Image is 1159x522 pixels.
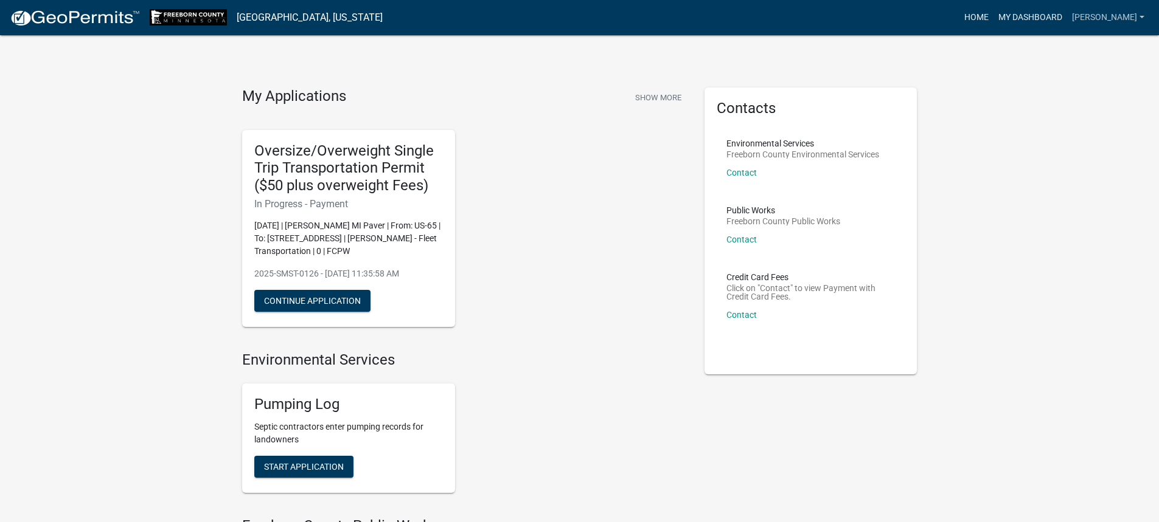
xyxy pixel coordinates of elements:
img: Freeborn County, Minnesota [150,9,227,26]
button: Start Application [254,456,353,478]
p: [DATE] | [PERSON_NAME] MI Paver | From: US-65 | To: [STREET_ADDRESS] | [PERSON_NAME] - Fleet Tran... [254,219,443,258]
h4: My Applications [242,88,346,106]
h6: In Progress - Payment [254,198,443,210]
button: Continue Application [254,290,371,312]
h4: Environmental Services [242,351,686,369]
p: Public Works [726,206,840,215]
a: Contact [726,235,757,244]
p: Environmental Services [726,139,879,148]
p: Credit Card Fees [726,273,896,281]
h5: Pumping Log [254,396,443,413]
button: Show More [630,88,686,108]
p: Freeborn County Public Works [726,217,840,225]
p: 2025-SMST-0126 - [DATE] 11:35:58 AM [254,267,443,280]
a: Contact [726,310,757,320]
a: My Dashboard [994,6,1067,29]
a: Contact [726,168,757,177]
p: Click on "Contact" to view Payment with Credit Card Fees. [726,284,896,301]
h5: Contacts [717,100,905,117]
p: Septic contractors enter pumping records for landowners [254,421,443,446]
a: Home [959,6,994,29]
span: Start Application [264,461,344,471]
p: Freeborn County Environmental Services [726,150,879,159]
a: [PERSON_NAME] [1067,6,1149,29]
a: [GEOGRAPHIC_DATA], [US_STATE] [237,7,383,28]
h5: Oversize/Overweight Single Trip Transportation Permit ($50 plus overweight Fees) [254,142,443,194]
